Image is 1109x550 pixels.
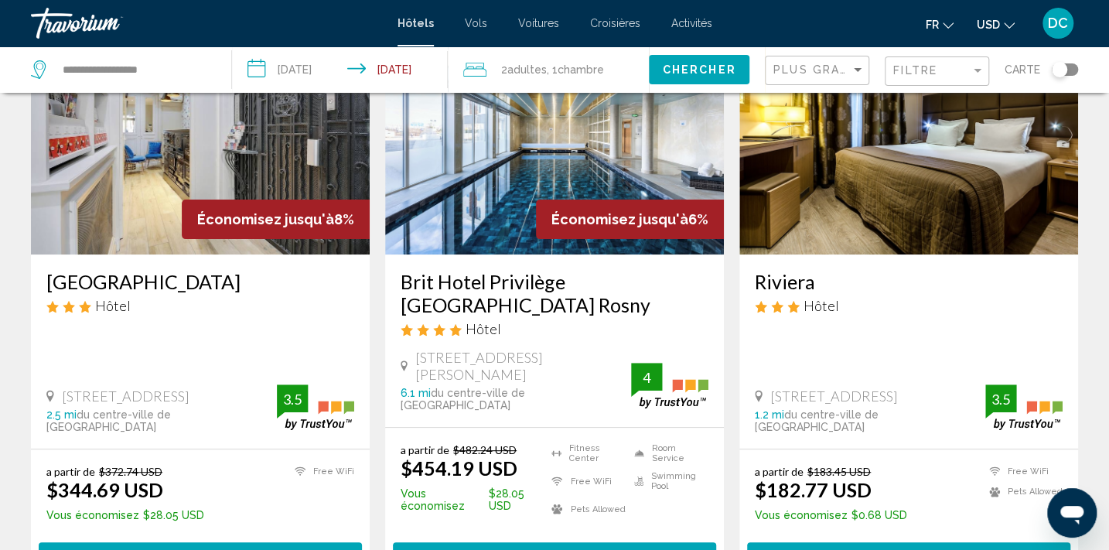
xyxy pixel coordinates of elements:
ins: $454.19 USD [401,456,517,480]
span: 1.2 mi [755,408,784,421]
img: trustyou-badge.svg [631,363,708,408]
img: Hotel image [385,7,724,255]
del: $372.74 USD [99,465,162,478]
iframe: Bouton de lancement de la fenêtre de messagerie [1047,488,1097,538]
ins: $344.69 USD [46,478,163,501]
button: Filter [885,56,989,87]
a: Vols [465,17,487,29]
span: a partir de [755,465,804,478]
span: , 1 [546,59,603,80]
span: fr [926,19,939,31]
div: 8% [182,200,370,239]
span: Économisez jusqu'à [197,211,334,227]
ins: $182.77 USD [755,478,872,501]
li: Pets Allowed [981,486,1063,499]
div: 3 star Hotel [755,297,1063,314]
span: Hôtel [804,297,839,314]
li: Free WiFi [287,465,354,478]
li: Fitness Center [544,443,626,463]
p: $0.68 USD [755,509,907,521]
img: trustyou-badge.svg [985,384,1063,430]
span: Vous économisez [401,487,485,512]
li: Free WiFi [981,465,1063,478]
span: a partir de [401,443,449,456]
img: Hotel image [739,7,1078,255]
li: Pets Allowed [544,499,626,519]
span: 2.5 mi [46,408,77,421]
mat-select: Sort by [773,64,865,77]
div: 3.5 [277,390,308,408]
li: Room Service [626,443,708,463]
a: Activités [671,17,712,29]
button: Change language [926,13,954,36]
button: Chercher [649,55,749,84]
div: 4 star Hotel [401,320,708,337]
span: [STREET_ADDRESS] [62,388,189,405]
button: User Menu [1038,7,1078,39]
div: 6% [536,200,724,239]
del: $183.45 USD [807,465,871,478]
a: Croisières [590,17,640,29]
p: $28.05 USD [46,509,204,521]
button: Change currency [977,13,1015,36]
a: Riviera [755,270,1063,293]
span: a partir de [46,465,95,478]
span: [STREET_ADDRESS][PERSON_NAME] [415,349,631,383]
span: DC [1048,15,1068,31]
p: $28.05 USD [401,487,544,512]
div: 4 [631,368,662,387]
span: Vous économisez [46,509,139,521]
span: Carte [1005,59,1040,80]
div: 3 star Hotel [46,297,354,314]
span: Adultes [507,63,546,76]
span: Chercher [663,64,736,77]
li: Free WiFi [544,471,626,491]
span: Plus grandes économies [773,63,957,76]
span: 2 [500,59,546,80]
span: [STREET_ADDRESS] [770,388,898,405]
a: Hôtels [398,17,434,29]
button: Check-in date: Nov 28, 2025 Check-out date: Nov 30, 2025 [232,46,449,93]
span: Hôtel [95,297,131,314]
span: USD [977,19,1000,31]
span: Filtre [893,64,937,77]
span: du centre-ville de [GEOGRAPHIC_DATA] [46,408,171,433]
a: [GEOGRAPHIC_DATA] [46,270,354,293]
img: trustyou-badge.svg [277,384,354,430]
button: Travelers: 2 adults, 0 children [448,46,649,93]
span: Économisez jusqu'à [551,211,688,227]
span: 6.1 mi [401,387,431,399]
div: 3.5 [985,390,1016,408]
del: $482.24 USD [453,443,517,456]
span: Chambre [557,63,603,76]
span: du centre-ville de [GEOGRAPHIC_DATA] [401,387,525,412]
a: Voitures [518,17,559,29]
a: Brit Hotel Privilège [GEOGRAPHIC_DATA] Rosny [401,270,708,316]
a: Travorium [31,8,382,39]
span: Vous économisez [755,509,848,521]
span: Hôtel [466,320,501,337]
button: Toggle map [1040,63,1078,77]
img: Hotel image [31,7,370,255]
span: du centre-ville de [GEOGRAPHIC_DATA] [755,408,879,433]
li: Swimming Pool [626,471,708,491]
